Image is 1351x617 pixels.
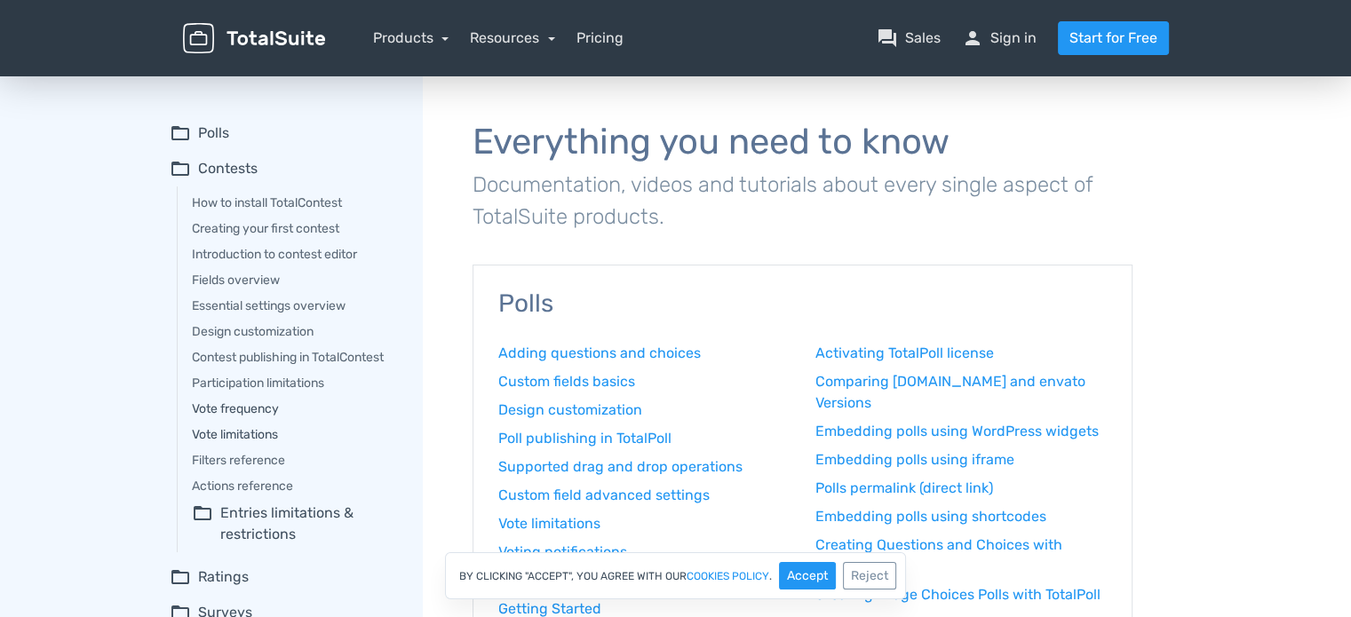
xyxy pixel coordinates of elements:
[815,371,1107,414] a: Comparing [DOMAIN_NAME] and envato Versions
[192,194,398,212] a: How to install TotalContest
[473,169,1132,233] p: Documentation, videos and tutorials about every single aspect of TotalSuite products.
[170,158,398,179] summary: folder_openContests
[498,428,790,449] a: Poll publishing in TotalPoll
[470,29,555,46] a: Resources
[498,542,790,563] a: Voting notifications
[815,506,1107,527] a: Embedding polls using shortcodes
[192,502,213,545] span: folder_open
[192,322,398,341] a: Design customization
[815,478,1107,499] a: Polls permalink (direct link)
[498,456,790,478] a: Supported drag and drop operations
[498,371,790,392] a: Custom fields basics
[192,245,398,264] a: Introduction to contest editor
[192,399,398,418] a: Vote frequency
[576,28,624,49] a: Pricing
[445,552,906,599] div: By clicking "Accept", you agree with our .
[779,562,836,589] button: Accept
[1058,21,1169,55] a: Start for Free
[192,451,398,470] a: Filters reference
[498,399,790,421] a: Design customization
[192,219,398,238] a: Creating your first contest
[192,425,398,444] a: Vote limitations
[473,123,1132,162] h1: Everything you need to know
[498,485,790,506] a: Custom field advanced settings
[877,28,898,49] span: question_answer
[373,29,449,46] a: Products
[498,290,1107,318] h3: Polls
[183,23,325,54] img: TotalSuite for WordPress
[962,28,983,49] span: person
[815,534,1107,577] a: Creating Questions and Choices with TotalPoll
[170,158,191,179] span: folder_open
[192,374,398,392] a: Participation limitations
[815,343,1107,364] a: Activating TotalPoll license
[192,271,398,289] a: Fields overview
[843,562,896,589] button: Reject
[498,343,790,364] a: Adding questions and choices
[877,28,941,49] a: question_answerSales
[192,297,398,315] a: Essential settings overview
[192,502,398,545] summary: folder_openEntries limitations & restrictions
[170,123,398,144] summary: folder_openPolls
[962,28,1037,49] a: personSign in
[815,421,1107,442] a: Embedding polls using WordPress widgets
[170,123,191,144] span: folder_open
[687,571,769,581] a: cookies policy
[192,477,398,495] a: Actions reference
[192,348,398,367] a: Contest publishing in TotalContest
[498,513,790,534] a: Vote limitations
[815,449,1107,471] a: Embedding polls using iframe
